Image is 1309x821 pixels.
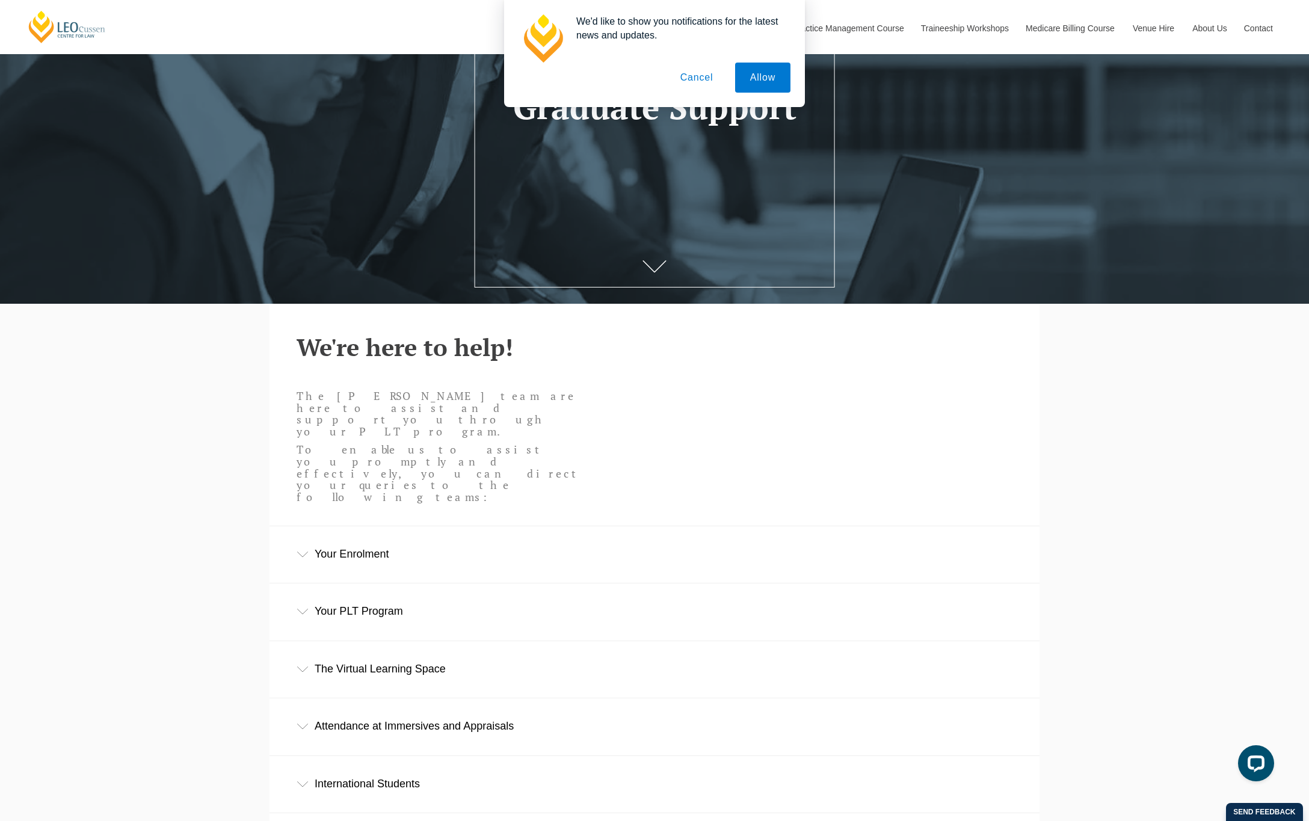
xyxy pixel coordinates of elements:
[297,390,584,438] p: The [PERSON_NAME] team are here to assist and support you through your PLT program.
[269,756,1039,812] div: International Students
[269,641,1039,697] div: The Virtual Learning Space
[269,526,1039,582] div: Your Enrolment
[519,14,567,63] img: notification icon
[297,334,1012,360] h2: We're here to help!
[269,583,1039,639] div: Your PLT Program
[497,89,812,126] h1: Graduate Support
[567,14,790,42] div: We'd like to show you notifications for the latest news and updates.
[1228,740,1279,791] iframe: LiveChat chat widget
[735,63,790,93] button: Allow
[665,63,728,93] button: Cancel
[269,698,1039,754] div: Attendance at Immersives and Appraisals
[297,444,584,503] p: To enable us to assist you promptly and effectively, you can direct your queries to the following...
